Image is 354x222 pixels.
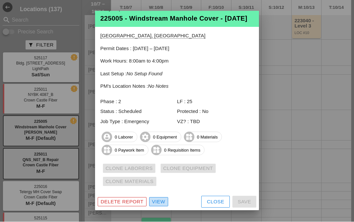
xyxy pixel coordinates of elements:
span: 0 Requisition Items [151,145,205,156]
p: Work Hours: 8:00am to 4:00pm [100,58,254,65]
div: 225005 - Windstream Manhole Cover - [DATE] [100,15,254,22]
p: Last Setup : [100,70,254,78]
i: settings [140,132,150,142]
button: Delete Report [98,197,147,207]
a: View [149,197,168,207]
div: Status : Scheduled [100,108,177,116]
div: Phase : 2 [100,98,177,106]
div: VZ? : TBD [177,118,254,126]
i: widgets [151,145,162,156]
span: 0 Laborer [102,132,137,142]
div: LF : 25 [177,98,254,106]
span: 0 Paywork Item [102,145,148,156]
div: View [152,198,165,206]
span: 0 Materials [184,132,222,142]
i: account_circle [102,132,112,142]
p: Permit Dates : [DATE] – [DATE] [100,45,254,53]
i: widgets [102,145,112,156]
button: Close [201,196,230,208]
i: No Setup Found [127,71,162,77]
div: Job Type : Emergency [100,118,177,126]
p: PM's Location Notes : [100,83,254,90]
i: No Notes [148,83,168,89]
div: Protected : No [177,108,254,116]
div: Delete Report [101,198,144,206]
span: 0 Equipment [140,132,181,142]
div: Close [207,198,224,206]
i: widgets [184,132,194,142]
